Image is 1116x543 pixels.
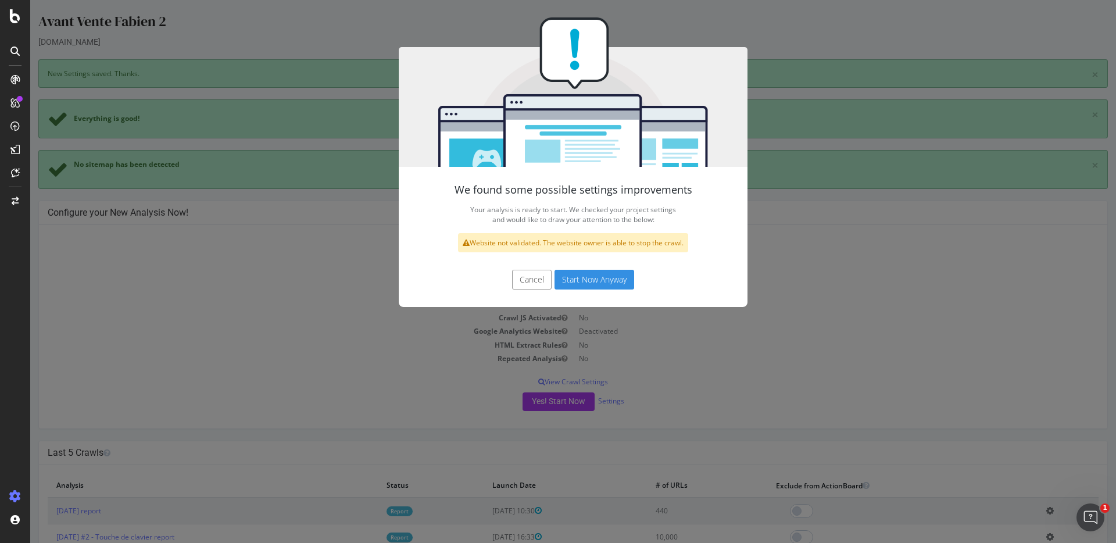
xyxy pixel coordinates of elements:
[524,270,604,290] button: Start Now Anyway
[392,184,694,196] h4: We found some possible settings improvements
[369,17,717,167] img: You're all set!
[1100,503,1110,513] span: 1
[1076,503,1104,531] iframe: Intercom live chat
[392,202,694,227] p: Your analysis is ready to start. We checked your project settings and would like to draw your att...
[428,233,658,252] div: Website not validated. The website owner is able to stop the crawl.
[482,270,521,290] button: Cancel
